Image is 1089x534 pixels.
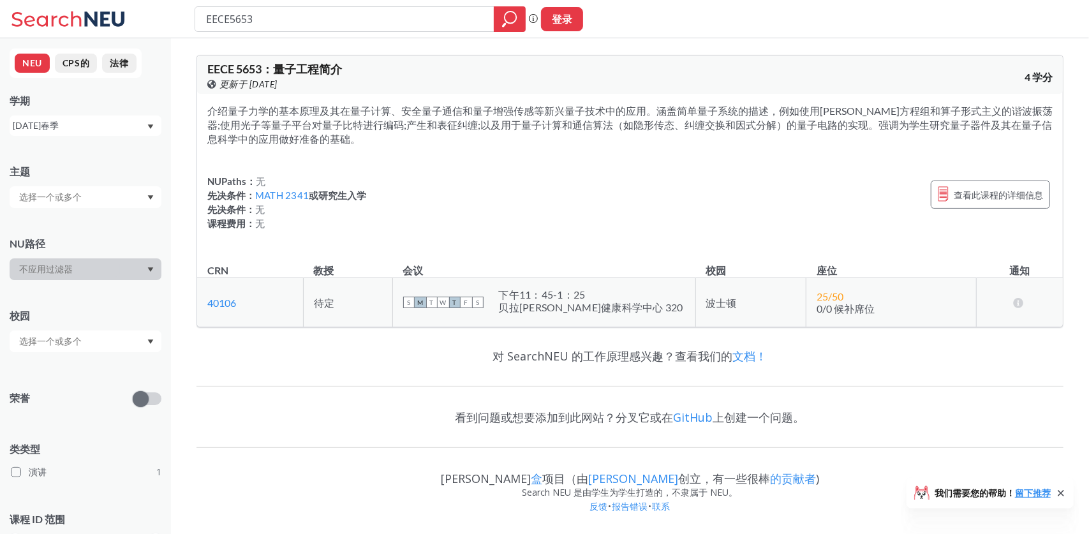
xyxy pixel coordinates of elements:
span: S [472,297,484,308]
a: GitHub [674,410,713,425]
div: 2025 年春季 [13,119,146,133]
button: 登录 [541,7,583,31]
div: 贝拉[PERSON_NAME]健康科学中心 320 [499,301,683,314]
p: 荣誉 [10,391,30,406]
span: 4 学分 [1025,70,1053,84]
div: NUPaths： 先决条件： 或研究生入学 先决条件： 课程费用： [207,174,366,230]
svg: 下拉箭头 [147,339,154,345]
a: 留下推荐 [1015,487,1051,498]
input: 选择一个或多个 [13,334,120,349]
svg: 下拉箭头 [147,124,154,130]
div: 2025 年春季下拉箭头 [10,115,161,136]
svg: 下拉箭头 [147,267,154,272]
a: [PERSON_NAME] [588,471,678,486]
div: 下午11：45-1：25 [499,288,683,301]
a: MATH 2341 [255,189,309,201]
a: 反馈 [589,500,609,512]
svg: 下拉箭头 [147,195,154,200]
p: 课程 ID 范围 [10,512,161,527]
span: 无 [255,218,265,229]
span: 25 / 50 [817,290,843,302]
a: 盒 [531,471,542,486]
a: 40106 [207,297,236,309]
div: 主题 [10,165,161,179]
span: 1 [156,465,161,479]
div: • • [196,500,1063,533]
a: 文档！ [733,348,767,364]
th: 通知 [976,251,1063,278]
span: 我们需要您的帮助！ [935,489,1051,498]
button: CPS的 [55,54,97,73]
div: 对 SearchNEU 的工作原理感兴趣？查看我们的 [196,337,1063,375]
span: S [403,297,415,308]
div: 下拉箭头 [10,330,161,352]
th: 教授 [303,251,392,278]
span: EECE 5653：量子工程简介 [207,62,342,76]
span: 0/0 候补席位 [817,302,875,315]
span: 查看此课程的详细信息 [954,187,1043,203]
input: 选择一个或多个 [13,189,120,205]
a: 的贡献者 [770,471,816,486]
a: 联系 [652,500,671,512]
span: 无 [256,175,265,187]
button: NEU [15,54,50,73]
th: 校园 [695,251,806,278]
span: 类类型 [10,442,161,456]
span: M [415,297,426,308]
span: 无 [255,204,265,215]
td: 波士顿 [695,278,806,327]
div: CRN [207,263,228,278]
font: [PERSON_NAME] 项目（由 创立，有一些很棒 [441,471,816,486]
svg: 放大镜 [502,10,517,28]
span: 更新于 [DATE] [219,77,278,91]
div: 下拉箭头 [10,258,161,280]
a: 报告错误 [612,500,649,512]
span: F [461,297,472,308]
div: 看到问题或想要添加到此网站？分叉它或在 上创建一个问题。 [196,399,1063,436]
span: T [426,297,438,308]
div: 学期 [10,94,161,108]
td: 待定 [303,278,392,327]
div: 校园 [10,309,161,323]
div: Search NEU 是由学生为学生打造的，不隶属于 NEU。 [196,486,1063,500]
button: 法律 [102,54,136,73]
span: T [449,297,461,308]
font: 演讲 [29,466,47,478]
input: 班级、教授、课程编号、“短语” [205,8,485,30]
section: 介绍量子力学的基本原理及其在量子计算、安全量子通信和量子增强传感等新兴量子技术中的应用。涵盖简单量子系统的描述，例如使用[PERSON_NAME]方程组和算子形式主义的谐波振荡器;使用光子等量子... [207,104,1053,146]
th: 座位 [806,251,976,278]
div: ) [196,460,1063,486]
span: W [438,297,449,308]
div: 放大镜 [494,6,526,32]
div: NU路径 [10,237,161,251]
th: 会议 [392,251,695,278]
div: 下拉箭头 [10,186,161,208]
